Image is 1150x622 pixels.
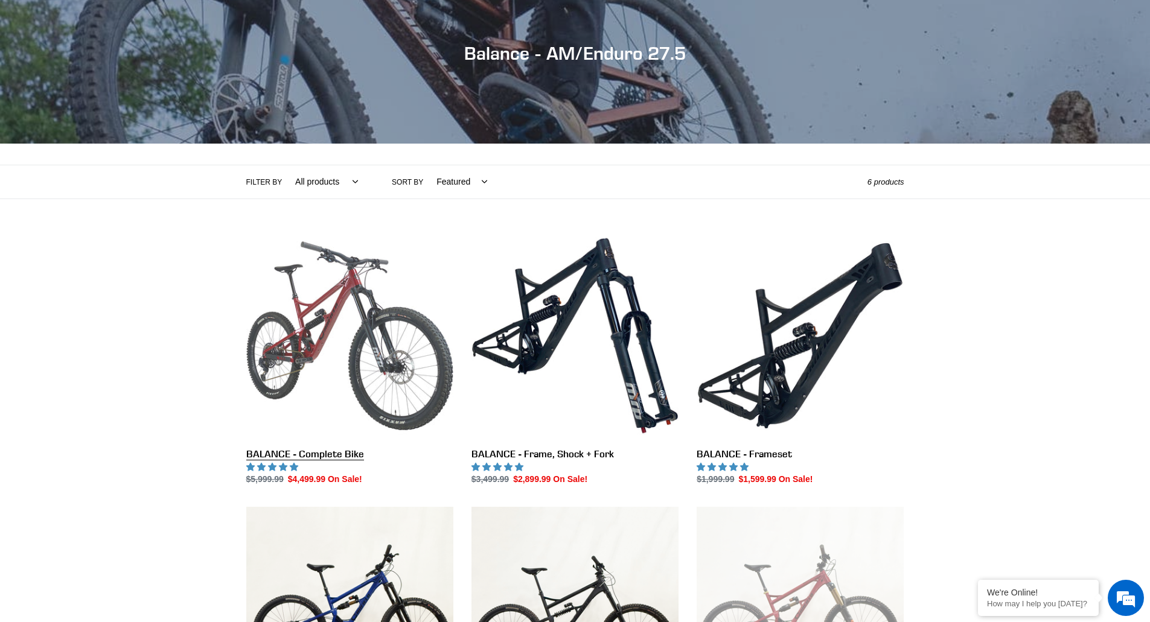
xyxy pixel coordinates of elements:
[987,599,1090,608] p: How may I help you today?
[464,42,686,64] span: Balance - AM/Enduro 27.5
[246,177,283,188] label: Filter by
[867,177,904,186] span: 6 products
[987,588,1090,597] div: We're Online!
[392,177,423,188] label: Sort by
